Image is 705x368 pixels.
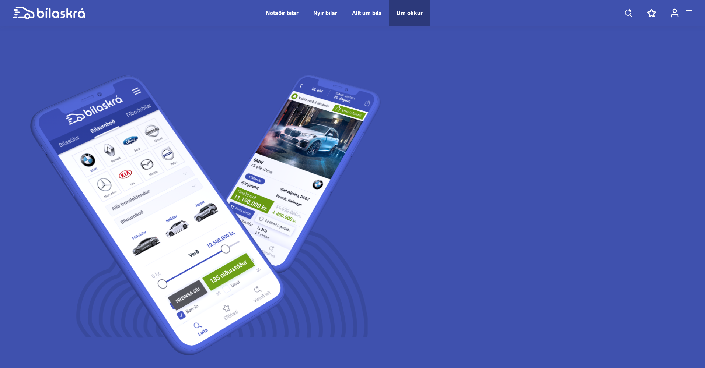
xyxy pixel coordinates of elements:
a: Allt um bíla [352,10,382,17]
a: Notaðir bílar [266,10,299,17]
a: Um okkur [397,10,423,17]
img: user-login.svg [671,8,679,18]
a: Nýir bílar [313,10,337,17]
